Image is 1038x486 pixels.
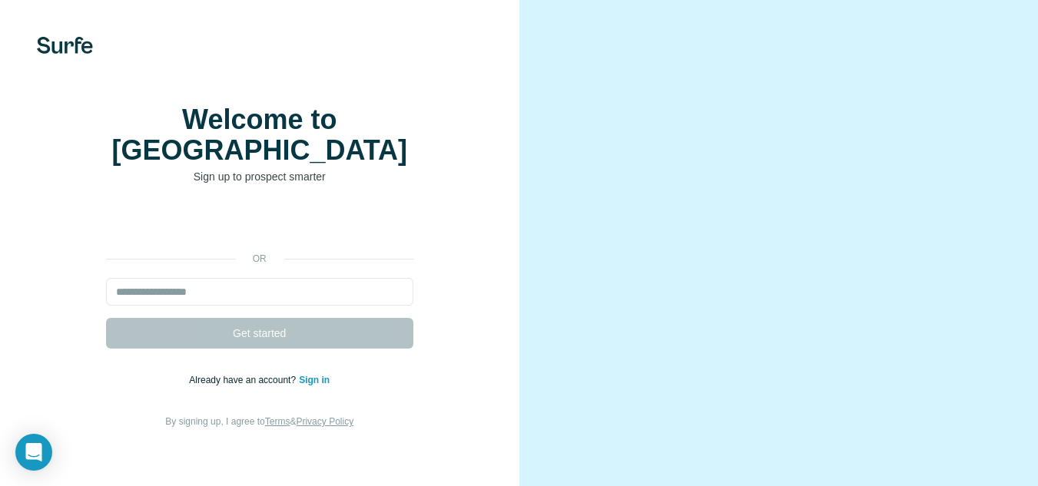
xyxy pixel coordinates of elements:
iframe: Botão "Fazer login com o Google" [98,207,421,241]
a: Sign in [299,375,330,385]
p: Sign up to prospect smarter [106,169,413,184]
img: Surfe's logo [37,37,93,54]
div: Open Intercom Messenger [15,434,52,471]
span: By signing up, I agree to & [165,416,353,427]
a: Terms [265,416,290,427]
h1: Welcome to [GEOGRAPHIC_DATA] [106,104,413,166]
a: Privacy Policy [296,416,353,427]
p: or [235,252,284,266]
span: Already have an account? [189,375,299,385]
